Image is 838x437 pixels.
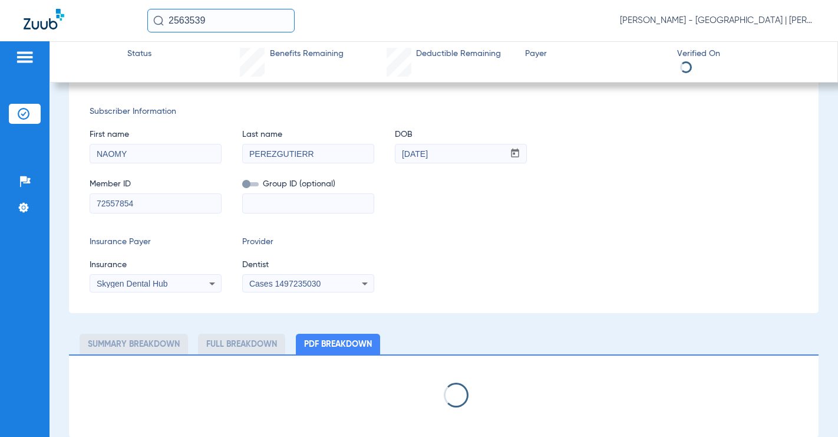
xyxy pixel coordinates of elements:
li: PDF Breakdown [296,334,380,354]
span: Dentist [242,259,374,271]
span: Status [127,48,151,60]
span: Member ID [90,178,222,190]
span: DOB [395,129,527,141]
span: Skygen Dental Hub [97,279,168,288]
span: Benefits Remaining [270,48,344,60]
span: Cases 1497235030 [249,279,321,288]
span: First name [90,129,222,141]
span: Provider [242,236,374,248]
li: Summary Breakdown [80,334,188,354]
li: Full Breakdown [198,334,285,354]
span: Payer [525,48,667,60]
img: Search Icon [153,15,164,26]
span: Subscriber Information [90,106,797,118]
span: Insurance Payer [90,236,222,248]
button: Open calendar [504,144,527,163]
img: hamburger-icon [15,50,34,64]
iframe: Chat Widget [779,380,838,437]
input: Search for patients [147,9,295,32]
span: [PERSON_NAME] - [GEOGRAPHIC_DATA] | [PERSON_NAME] [620,15,814,27]
span: Deductible Remaining [416,48,501,60]
span: Insurance [90,259,222,271]
img: Zuub Logo [24,9,64,29]
span: Verified On [677,48,819,60]
span: Last name [242,129,374,141]
span: Group ID (optional) [242,178,374,190]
